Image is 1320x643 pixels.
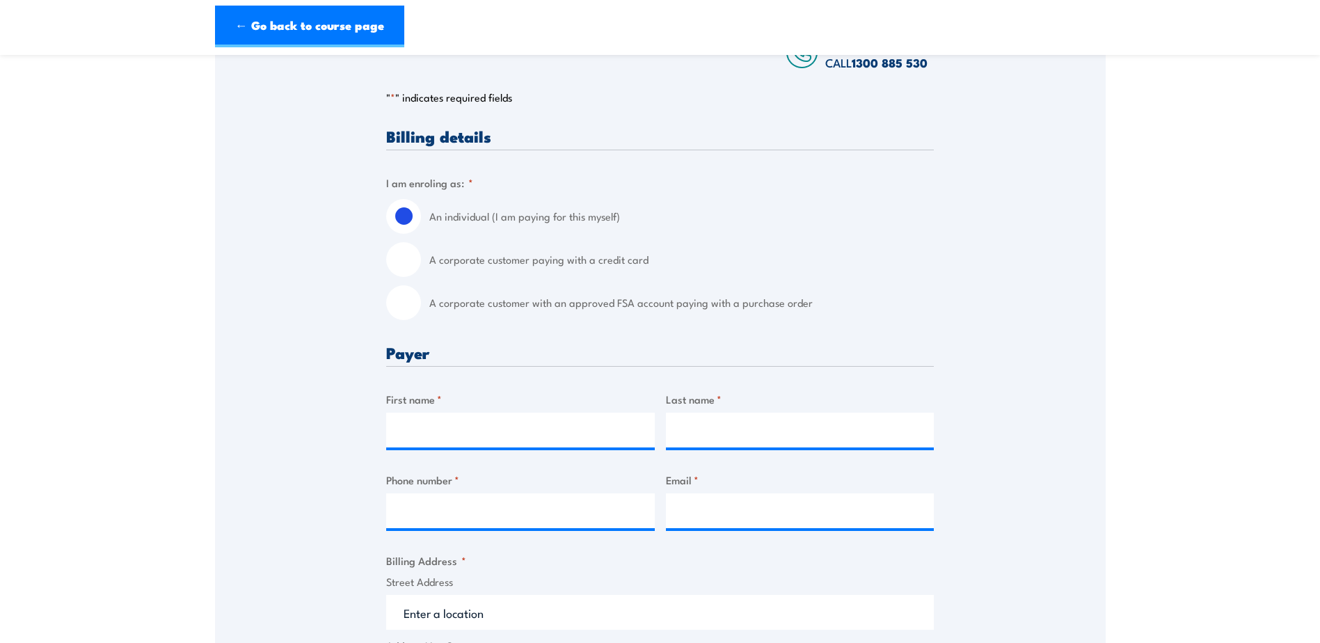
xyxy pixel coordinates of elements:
[429,285,934,320] label: A corporate customer with an approved FSA account paying with a purchase order
[386,175,473,191] legend: I am enroling as:
[386,472,655,488] label: Phone number
[386,595,934,630] input: Enter a location
[852,54,928,72] a: 1300 885 530
[429,199,934,234] label: An individual (I am paying for this myself)
[386,553,466,569] legend: Billing Address
[666,472,935,488] label: Email
[666,391,935,407] label: Last name
[386,128,934,144] h3: Billing details
[386,574,934,590] label: Street Address
[825,33,934,71] span: Speak to a specialist CALL
[386,391,655,407] label: First name
[386,344,934,360] h3: Payer
[429,242,934,277] label: A corporate customer paying with a credit card
[215,6,404,47] a: ← Go back to course page
[386,90,934,104] p: " " indicates required fields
